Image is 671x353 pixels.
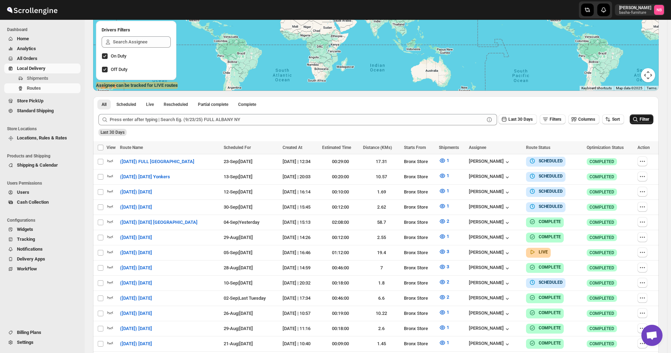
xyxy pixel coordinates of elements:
[447,249,449,254] span: 3
[17,36,29,41] span: Home
[435,337,453,348] button: 1
[283,234,318,241] div: [DATE] | 14:26
[619,5,651,11] p: [PERSON_NAME]
[224,220,259,225] span: 04-Sep | Yesterday
[447,325,449,330] span: 1
[322,219,359,226] div: 02:08:00
[590,220,614,225] span: COMPLETED
[224,311,253,316] span: 26-Aug | [DATE]
[404,219,435,226] div: Bronx Store
[539,158,563,163] b: SCHEDULED
[529,173,563,180] button: SCHEDULED
[529,233,561,240] button: COMPLETE
[590,295,614,301] span: COMPLETED
[447,234,449,239] span: 1
[587,145,624,150] span: Optimization Status
[4,34,80,44] button: Home
[469,174,511,181] button: [PERSON_NAME]
[283,219,318,226] div: [DATE] | 15:13
[447,340,449,345] span: 1
[447,203,449,209] span: 1
[529,249,548,256] button: LIVE
[116,171,174,183] button: ([DATE]) [DATE] Yonkers
[435,307,453,318] button: 1
[590,341,614,347] span: COMPLETED
[101,130,125,135] span: Last 30 Days
[447,264,449,269] span: 3
[539,174,563,179] b: SCHEDULED
[4,54,80,64] button: All Orders
[469,310,511,317] button: [PERSON_NAME]
[116,323,156,334] button: ([DATE]) [DATE]
[17,227,33,232] span: Widgets
[637,145,650,150] span: Action
[404,295,435,302] div: Bronx Store
[363,310,400,317] div: 10.22
[529,309,561,316] button: COMPLETE
[322,340,359,347] div: 00:09:00
[116,277,156,289] button: ([DATE]) [DATE]
[322,145,351,150] span: Estimated Time
[435,155,453,166] button: 1
[539,341,561,346] b: COMPLETE
[363,158,400,165] div: 17.31
[469,250,511,257] div: [PERSON_NAME]
[404,249,435,256] div: Bronx Store
[363,173,400,180] div: 10.57
[283,340,318,347] div: [DATE] | 10:40
[116,308,156,319] button: ([DATE]) [DATE]
[435,201,453,212] button: 1
[590,265,614,271] span: COMPLETED
[363,249,400,256] div: 19.4
[469,145,486,150] span: Assignee
[322,264,359,271] div: 00:46:00
[529,203,563,210] button: SCHEDULED
[4,244,80,254] button: Notifications
[404,280,435,287] div: Bronx Store
[17,46,36,51] span: Analytics
[116,186,156,198] button: ([DATE]) [DATE]
[590,204,614,210] span: COMPLETED
[469,219,511,226] button: [PERSON_NAME]
[435,246,453,257] button: 3
[120,340,152,347] span: ([DATE]) [DATE]
[322,158,359,165] div: 00:29:00
[110,114,484,125] input: Press enter after typing | Search Eg. (9/23/25) FULL ALBANY NY
[116,262,156,274] button: ([DATE]) [DATE]
[224,204,253,210] span: 30-Sep | [DATE]
[447,294,449,300] span: 2
[4,187,80,197] button: Users
[435,216,453,227] button: 2
[4,234,80,244] button: Tracking
[529,279,563,286] button: SCHEDULED
[4,133,80,143] button: Locations, Rules & Rates
[322,234,359,241] div: 00:12:00
[526,145,550,150] span: Route Status
[469,325,511,333] button: [PERSON_NAME]
[539,250,548,255] b: LIVE
[447,279,449,285] span: 2
[198,102,228,107] span: Partial complete
[283,280,318,287] div: [DATE] | 20:32
[469,204,511,211] div: [PERSON_NAME]
[224,280,253,286] span: 10-Sep | [DATE]
[111,53,126,59] span: On Duty
[404,234,435,241] div: Bronx Store
[17,162,58,168] span: Shipping & Calendar
[657,8,662,12] text: NB
[529,294,561,301] button: COMPLETE
[283,204,318,211] div: [DATE] | 15:45
[224,265,253,270] span: 28-Aug | [DATE]
[363,219,400,226] div: 58.7
[529,188,563,195] button: SCHEDULED
[539,234,561,239] b: COMPLETE
[4,83,80,93] button: Routes
[508,117,533,122] span: Last 30 Days
[469,158,511,166] div: [PERSON_NAME]
[539,310,561,315] b: COMPLETE
[469,280,511,287] button: [PERSON_NAME]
